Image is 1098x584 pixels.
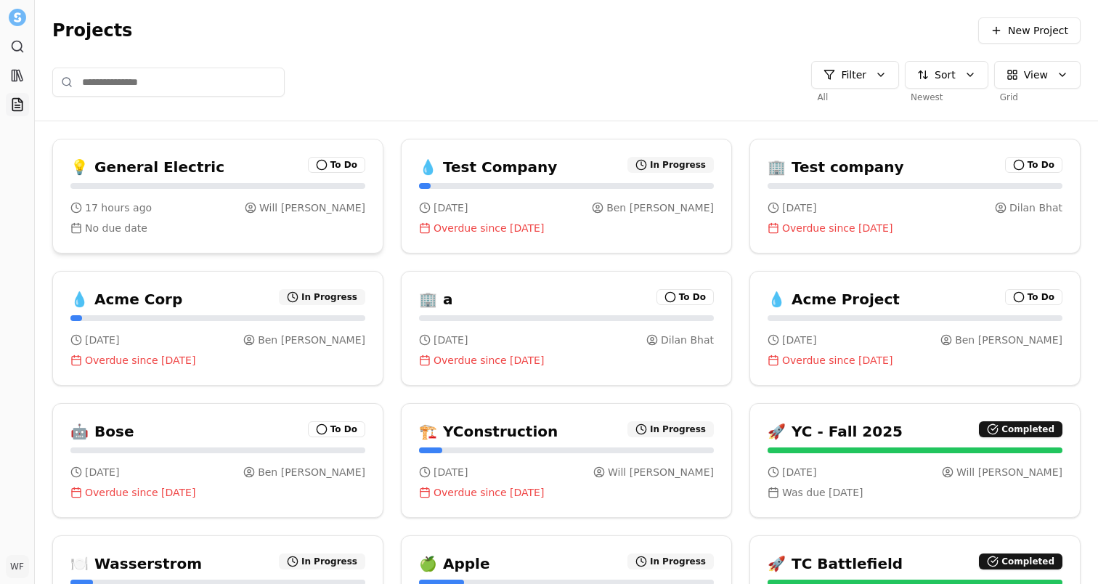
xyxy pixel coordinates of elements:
span: 💧 [419,157,437,177]
h3: Test Company [443,157,557,177]
div: To Do [308,157,365,173]
span: Ben [PERSON_NAME] [606,200,714,215]
div: In Progress [627,553,714,569]
h3: Wasserstrom [94,553,202,574]
a: 💧Test CompanyIn Progress[DATE]Ben [PERSON_NAME]Overdue since [DATE] [401,139,732,254]
span: [DATE] [434,465,468,479]
h3: Acme Corp [94,289,182,309]
span: 🍽 [70,553,89,574]
div: To Do [308,421,365,437]
span: 🏢 [768,157,786,177]
span: 🚀 [768,553,786,574]
span: 🤖 [70,421,89,442]
button: View [994,61,1081,89]
div: To Do [656,289,714,305]
span: View [1024,68,1048,82]
div: Completed [979,421,1062,437]
span: [DATE] [85,465,119,479]
span: 🏗 [419,421,437,442]
h3: Apple [443,553,490,574]
span: Filter [841,68,866,82]
span: New Project [1008,23,1068,38]
div: Completed [979,553,1062,569]
a: 🚀YC - Fall 2025Completed[DATE]Will [PERSON_NAME]Was due [DATE] [749,403,1081,518]
a: 🏗YConstructionIn Progress[DATE]Will [PERSON_NAME]Overdue since [DATE] [401,403,732,518]
span: [DATE] [85,333,119,347]
span: 💧 [768,289,786,309]
div: To Do [1005,157,1062,173]
h3: Acme Project [792,289,900,309]
a: 🏢aTo Do[DATE]Dilan BhatOverdue since [DATE] [401,271,732,386]
span: All [811,92,828,103]
span: Overdue since [DATE] [782,221,892,235]
a: 💡General ElectricTo Do17 hours agoWill [PERSON_NAME]No due date [52,139,383,254]
span: Newest [905,92,943,103]
a: Search [6,35,29,58]
button: New Project [978,17,1081,44]
span: Ben [PERSON_NAME] [258,333,365,347]
span: 🏢 [419,289,437,309]
div: In Progress [279,289,365,305]
span: Dilan Bhat [1009,200,1062,215]
button: Settle [6,6,29,29]
span: 17 hours ago [85,200,152,215]
span: [DATE] [782,333,816,347]
span: Was due [DATE] [782,485,863,500]
span: Overdue since [DATE] [85,485,195,500]
span: Overdue since [DATE] [434,221,544,235]
h3: General Electric [94,157,224,177]
img: Settle [9,9,26,26]
a: 🏢Test companyTo Do[DATE]Dilan BhatOverdue since [DATE] [749,139,1081,254]
h3: YConstruction [443,421,558,442]
h3: Test company [792,157,904,177]
button: Sort [905,61,988,89]
span: 🍏 [419,553,437,574]
span: 💧 [70,289,89,309]
span: [DATE] [782,465,816,479]
a: 💧Acme CorpIn Progress[DATE]Ben [PERSON_NAME]Overdue since [DATE] [52,271,383,386]
span: Will [PERSON_NAME] [259,200,365,215]
h3: a [443,289,453,309]
span: Dilan Bhat [661,333,714,347]
span: 💡 [70,157,89,177]
div: In Progress [279,553,365,569]
span: [DATE] [434,200,468,215]
button: WF [6,555,29,578]
span: Overdue since [DATE] [434,353,544,368]
h3: Bose [94,421,134,442]
div: To Do [1005,289,1062,305]
span: Will [PERSON_NAME] [608,465,714,479]
span: Overdue since [DATE] [782,353,892,368]
span: Grid [994,92,1018,103]
span: 🚀 [768,421,786,442]
span: [DATE] [434,333,468,347]
div: In Progress [627,421,714,437]
span: Overdue since [DATE] [85,353,195,368]
span: Sort [935,68,956,82]
span: Overdue since [DATE] [434,485,544,500]
span: Projects [52,19,132,42]
span: [DATE] [782,200,816,215]
a: 💧Acme ProjectTo Do[DATE]Ben [PERSON_NAME]Overdue since [DATE] [749,271,1081,386]
div: In Progress [627,157,714,173]
span: Ben [PERSON_NAME] [258,465,365,479]
span: Ben [PERSON_NAME] [955,333,1062,347]
button: Filter [811,61,899,89]
a: Projects [6,93,29,116]
span: Will [PERSON_NAME] [956,465,1062,479]
h3: YC - Fall 2025 [792,421,903,442]
a: 🤖BoseTo Do[DATE]Ben [PERSON_NAME]Overdue since [DATE] [52,403,383,518]
a: Library [6,64,29,87]
span: No due date [85,221,147,235]
h3: TC Battlefield [792,553,903,574]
